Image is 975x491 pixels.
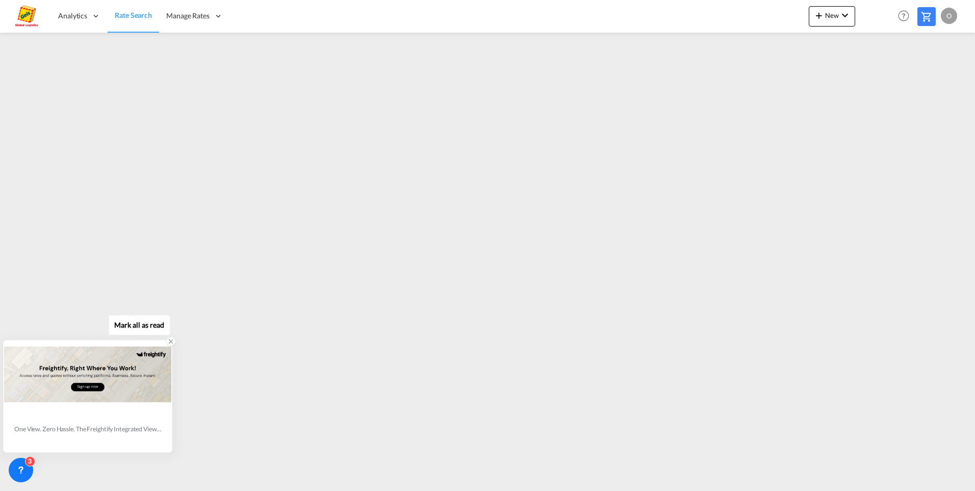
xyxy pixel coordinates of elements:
[809,6,855,27] button: icon-plus 400-fgNewicon-chevron-down
[941,8,957,24] div: O
[166,11,210,21] span: Manage Rates
[813,11,851,19] span: New
[115,11,152,19] span: Rate Search
[813,9,825,21] md-icon: icon-plus 400-fg
[839,9,851,21] md-icon: icon-chevron-down
[895,7,912,24] span: Help
[8,437,43,476] iframe: Chat
[58,11,87,21] span: Analytics
[895,7,917,26] div: Help
[15,5,38,28] img: a2a4a140666c11eeab5485e577415959.png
